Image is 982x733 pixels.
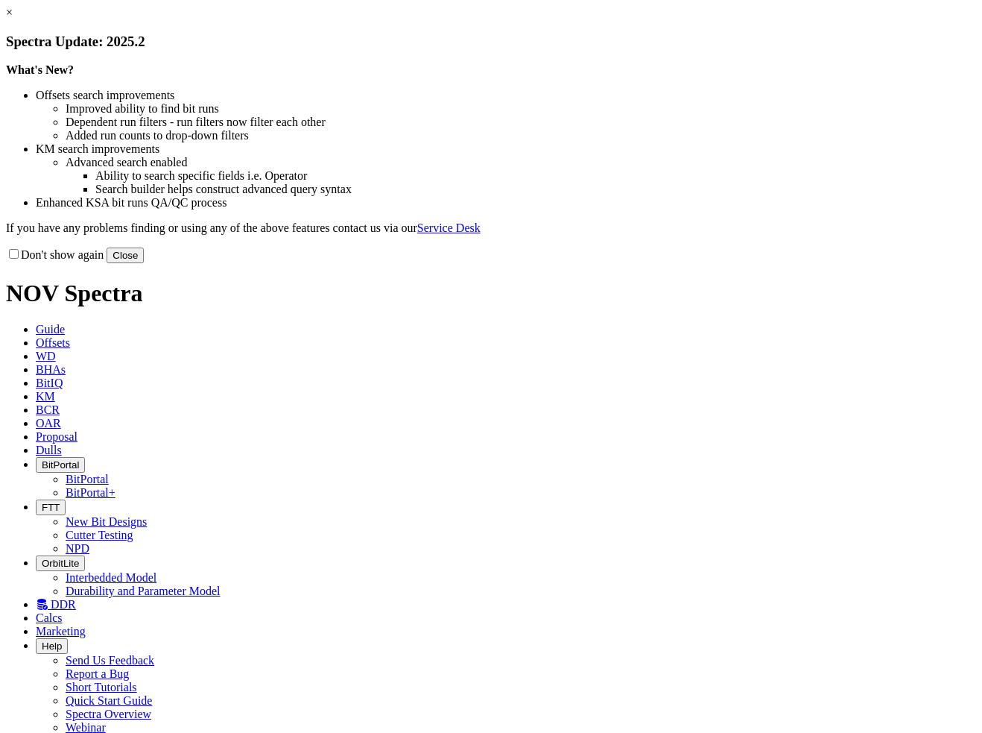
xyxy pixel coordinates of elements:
li: Improved ability to find bit runs [66,102,976,116]
li: Dependent run filters - run filters now filter each other [66,116,976,129]
span: Dulls [36,444,62,456]
span: Guide [36,323,65,336]
a: Send Us Feedback [66,654,154,667]
li: KM search improvements [36,142,976,156]
a: Cutter Testing [66,529,133,541]
li: Search builder helps construct advanced query syntax [95,183,976,196]
a: Spectra Overview [66,708,151,720]
span: FTT [42,502,60,513]
li: Offsets search improvements [36,89,976,102]
span: BCR [36,403,60,416]
span: OrbitLite [42,558,79,569]
span: Offsets [36,336,70,349]
a: Short Tutorials [66,681,137,693]
span: KM [36,390,55,403]
span: BHAs [36,363,66,376]
p: If you have any problems finding or using any of the above features contact us via our [6,221,976,235]
li: Advanced search enabled [66,156,976,169]
a: New Bit Designs [66,515,147,528]
span: WD [36,350,56,362]
a: Durability and Parameter Model [66,585,221,597]
a: Report a Bug [66,667,129,680]
li: Enhanced KSA bit runs QA/QC process [36,196,976,210]
a: Service Desk [417,221,481,234]
span: Help [42,641,62,652]
span: DDR [51,598,76,611]
strong: What's New? [6,63,74,76]
a: Interbedded Model [66,571,156,584]
span: BitIQ [36,377,63,389]
li: Ability to search specific fields i.e. Operator [95,169,976,183]
input: Don't show again [9,249,19,259]
span: Proposal [36,430,77,443]
h3: Spectra Update: 2025.2 [6,34,976,50]
a: Quick Start Guide [66,694,152,707]
span: Marketing [36,625,86,638]
a: NPD [66,542,89,555]
span: Calcs [36,611,63,624]
a: BitPortal [66,473,109,485]
h1: NOV Spectra [6,280,976,307]
li: Added run counts to drop-down filters [66,129,976,142]
span: BitPortal [42,459,79,471]
span: OAR [36,417,61,430]
a: × [6,6,13,19]
button: Close [107,248,144,263]
label: Don't show again [6,248,104,261]
a: BitPortal+ [66,486,115,499]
